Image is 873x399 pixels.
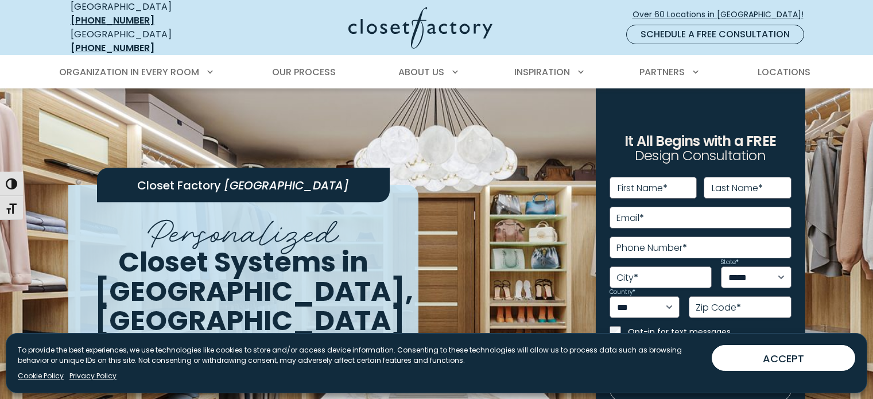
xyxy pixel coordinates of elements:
[71,14,154,27] a: [PHONE_NUMBER]
[398,65,444,79] span: About Us
[95,272,413,340] span: [GEOGRAPHIC_DATA], [GEOGRAPHIC_DATA]
[696,303,741,312] label: Zip Code
[18,371,64,381] a: Cookie Policy
[712,184,763,193] label: Last Name
[69,371,117,381] a: Privacy Policy
[758,65,810,79] span: Locations
[118,243,368,281] span: Closet Systems in
[639,65,685,79] span: Partners
[712,345,855,371] button: ACCEPT
[624,131,776,150] span: It All Begins with a FREE
[137,177,221,193] span: Closet Factory
[51,56,822,88] nav: Primary Menu
[721,259,739,265] label: State
[633,9,813,21] span: Over 60 Locations in [GEOGRAPHIC_DATA]!
[616,214,644,223] label: Email
[348,7,492,49] img: Closet Factory Logo
[59,65,199,79] span: Organization in Every Room
[616,243,687,253] label: Phone Number
[514,65,570,79] span: Inspiration
[224,177,349,193] span: [GEOGRAPHIC_DATA]
[635,146,766,165] span: Design Consultation
[272,65,336,79] span: Our Process
[616,273,638,282] label: City
[71,41,154,55] a: [PHONE_NUMBER]
[632,5,813,25] a: Over 60 Locations in [GEOGRAPHIC_DATA]!
[18,345,703,366] p: To provide the best experiences, we use technologies like cookies to store and/or access device i...
[610,289,635,295] label: Country
[626,25,804,44] a: Schedule a Free Consultation
[148,203,339,255] span: Personalized
[71,28,237,55] div: [GEOGRAPHIC_DATA]
[618,184,668,193] label: First Name
[628,326,791,338] label: Opt-in for text messages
